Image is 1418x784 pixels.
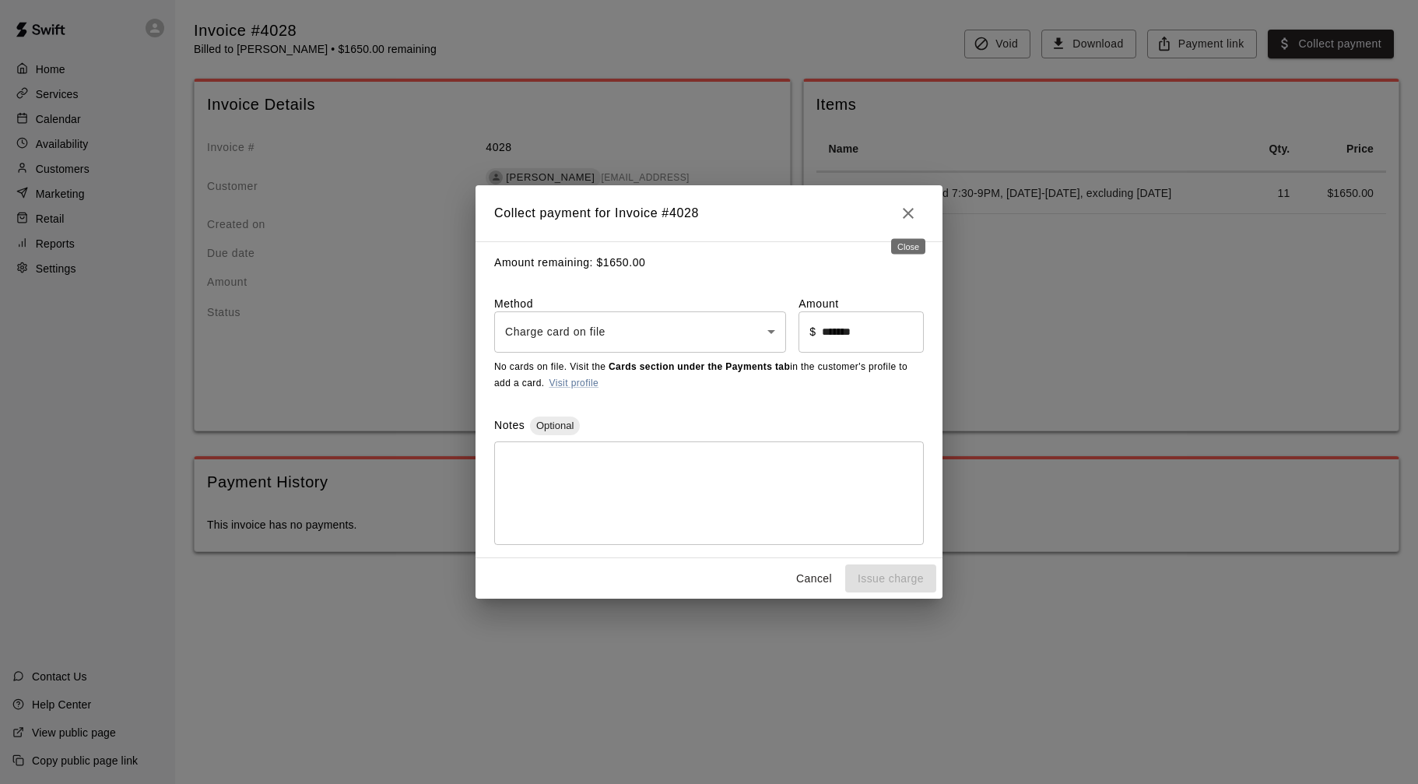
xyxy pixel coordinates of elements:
label: Notes [494,419,525,431]
a: Visit profile [549,378,598,388]
p: $ [809,324,816,339]
b: Cards section under the Payments tab [609,361,790,372]
label: Amount [799,296,924,311]
button: Close [893,198,924,229]
button: Cancel [789,564,839,593]
div: Close [891,239,925,255]
h2: Collect payment for Invoice # 4028 [476,185,942,241]
p: Amount remaining: $ 1650.00 [494,255,924,271]
span: Optional [530,420,580,431]
label: Method [494,296,786,311]
span: No cards on file. Visit the in the customer's profile to add a card. [494,361,907,388]
div: Charge card on file [494,311,786,353]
